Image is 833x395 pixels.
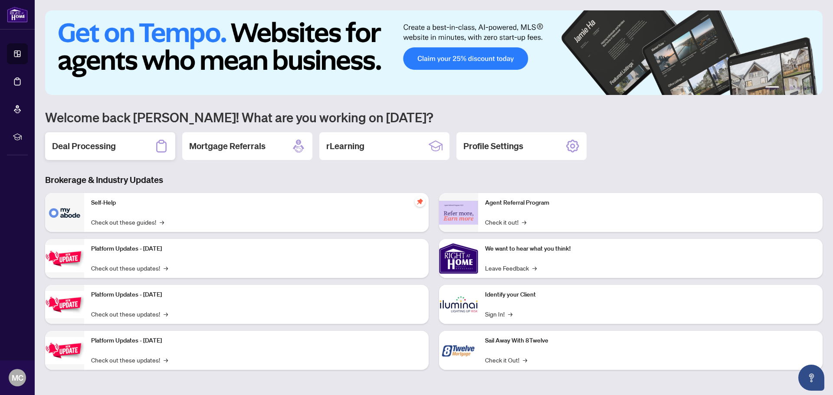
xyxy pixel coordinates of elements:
[508,309,512,319] span: →
[485,217,526,227] a: Check it out!→
[463,140,523,152] h2: Profile Settings
[485,263,537,273] a: Leave Feedback→
[7,7,28,23] img: logo
[439,201,478,225] img: Agent Referral Program
[797,86,800,90] button: 4
[485,244,816,254] p: We want to hear what you think!
[45,10,823,95] img: Slide 0
[532,263,537,273] span: →
[415,196,425,207] span: pushpin
[164,355,168,365] span: →
[485,309,512,319] a: Sign In!→
[485,336,816,346] p: Sail Away With 8Twelve
[790,86,793,90] button: 3
[485,355,527,365] a: Check it Out!→
[164,263,168,273] span: →
[91,244,422,254] p: Platform Updates - [DATE]
[91,309,168,319] a: Check out these updates!→
[45,337,84,364] img: Platform Updates - June 23, 2025
[523,355,527,365] span: →
[164,309,168,319] span: →
[45,245,84,272] img: Platform Updates - July 21, 2025
[52,140,116,152] h2: Deal Processing
[45,174,823,186] h3: Brokerage & Industry Updates
[783,86,786,90] button: 2
[91,355,168,365] a: Check out these updates!→
[91,198,422,208] p: Self-Help
[12,372,23,384] span: MC
[803,86,807,90] button: 5
[189,140,266,152] h2: Mortgage Referrals
[45,193,84,232] img: Self-Help
[439,331,478,370] img: Sail Away With 8Twelve
[485,290,816,300] p: Identify your Client
[91,290,422,300] p: Platform Updates - [DATE]
[45,109,823,125] h1: Welcome back [PERSON_NAME]! What are you working on [DATE]?
[91,217,164,227] a: Check out these guides!→
[45,291,84,318] img: Platform Updates - July 8, 2025
[439,285,478,324] img: Identify your Client
[91,336,422,346] p: Platform Updates - [DATE]
[326,140,364,152] h2: rLearning
[485,198,816,208] p: Agent Referral Program
[765,86,779,90] button: 1
[160,217,164,227] span: →
[522,217,526,227] span: →
[810,86,814,90] button: 6
[798,365,824,391] button: Open asap
[439,239,478,278] img: We want to hear what you think!
[91,263,168,273] a: Check out these updates!→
